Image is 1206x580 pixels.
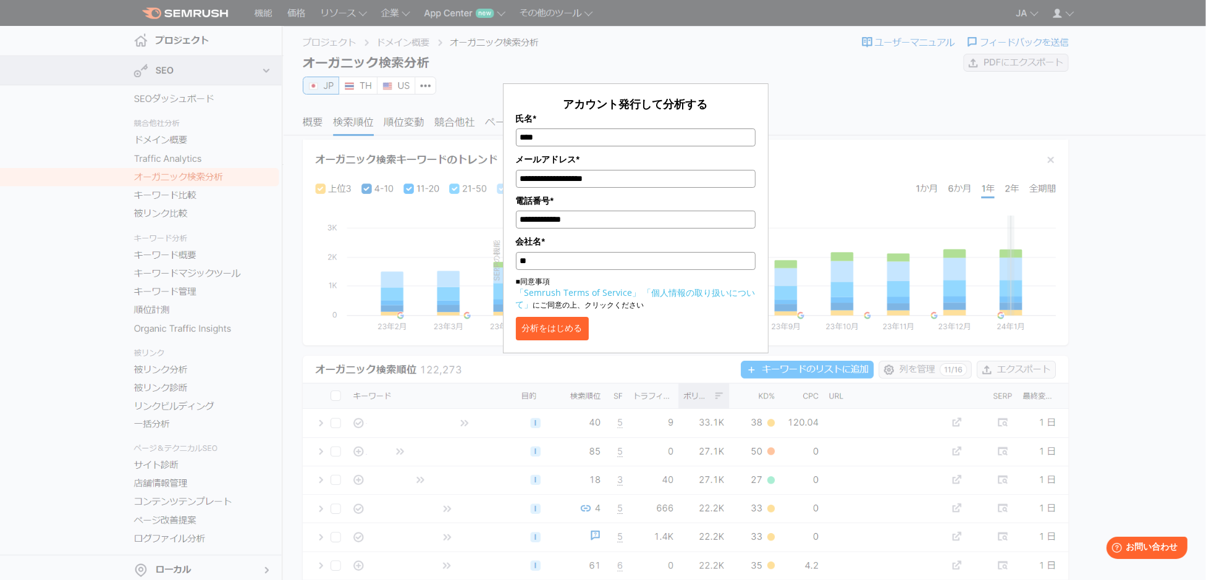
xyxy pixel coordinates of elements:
[516,317,589,340] button: 分析をはじめる
[516,194,756,208] label: 電話番号*
[516,287,756,310] a: 「個人情報の取り扱いについて」
[1096,532,1192,566] iframe: Help widget launcher
[516,276,756,311] p: ■同意事項 にご同意の上、クリックください
[563,96,708,111] span: アカウント発行して分析する
[516,287,641,298] a: 「Semrush Terms of Service」
[516,153,756,166] label: メールアドレス*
